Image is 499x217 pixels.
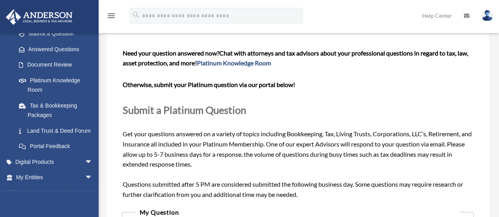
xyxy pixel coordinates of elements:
[123,49,473,198] span: Get your questions answered on a variety of topics including Bookkeeping, Tax, Living Trusts, Cor...
[11,139,105,154] a: Portal Feedback
[123,104,246,116] span: Submit a Platinum Question
[11,41,105,57] a: Answered Questions
[107,11,116,20] i: menu
[123,49,468,67] span: Chat with attorneys and tax advisors about your professional questions in regard to tax, law, ass...
[132,11,140,19] i: search
[123,81,295,88] b: Otherwise, submit your Platinum question via our portal below!
[107,14,116,20] a: menu
[11,26,101,42] a: Submit a Question
[85,170,101,186] span: arrow_drop_down
[481,10,493,21] img: User Pic
[6,170,105,185] a: My Entitiesarrow_drop_down
[11,57,105,73] a: Document Review
[197,59,271,67] a: Platinum Knowledge Room
[11,123,105,139] a: Land Trust & Deed Forum
[6,185,105,201] a: My [PERSON_NAME] Teamarrow_drop_down
[123,49,219,57] span: Need your question answered now?
[85,185,101,201] span: arrow_drop_down
[85,154,101,170] span: arrow_drop_down
[4,9,75,25] img: Anderson Advisors Platinum Portal
[11,98,105,123] a: Tax & Bookkeeping Packages
[11,72,105,98] a: Platinum Knowledge Room
[6,154,105,170] a: Digital Productsarrow_drop_down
